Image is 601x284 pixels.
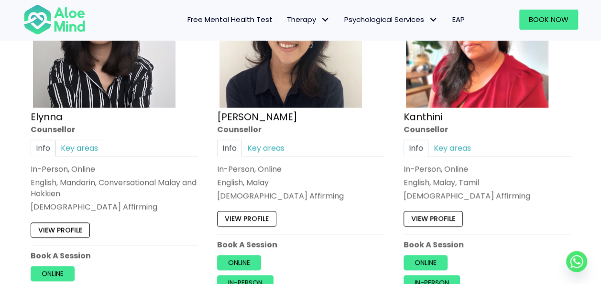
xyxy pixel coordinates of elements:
div: In-Person, Online [217,164,384,175]
p: English, Malay [217,177,384,188]
p: English, Mandarin, Conversational Malay and Hokkien [31,177,198,199]
a: Online [404,255,448,270]
a: Key areas [428,140,476,156]
a: Key areas [55,140,103,156]
a: TherapyTherapy: submenu [280,10,337,30]
div: [DEMOGRAPHIC_DATA] Affirming [31,202,198,213]
div: Counsellor [404,124,571,135]
a: Info [31,140,55,156]
p: Book A Session [404,239,571,250]
p: Book A Session [31,250,198,261]
span: EAP [452,14,465,24]
div: Counsellor [217,124,384,135]
span: Psychological Services [344,14,438,24]
a: Book Now [519,10,578,30]
p: Book A Session [217,239,384,250]
a: Elynna [31,110,63,123]
img: Aloe mind Logo [23,4,86,35]
a: Free Mental Health Test [180,10,280,30]
a: EAP [445,10,472,30]
span: Psychological Services: submenu [426,13,440,27]
a: View profile [31,222,90,238]
span: Therapy: submenu [318,13,332,27]
a: Psychological ServicesPsychological Services: submenu [337,10,445,30]
div: In-Person, Online [404,164,571,175]
a: Online [31,266,75,281]
nav: Menu [98,10,472,30]
div: Counsellor [31,124,198,135]
a: [PERSON_NAME] [217,110,297,123]
a: Online [217,255,261,270]
div: [DEMOGRAPHIC_DATA] Affirming [217,191,384,202]
span: Therapy [287,14,330,24]
a: Info [217,140,242,156]
div: In-Person, Online [31,164,198,175]
a: Whatsapp [566,251,587,272]
a: Key areas [242,140,290,156]
span: Book Now [529,14,568,24]
a: Kanthini [404,110,442,123]
div: [DEMOGRAPHIC_DATA] Affirming [404,191,571,202]
span: Free Mental Health Test [187,14,273,24]
a: View profile [217,211,276,227]
p: English, Malay, Tamil [404,177,571,188]
a: View profile [404,211,463,227]
a: Info [404,140,428,156]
